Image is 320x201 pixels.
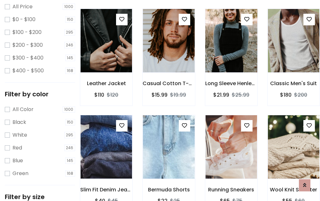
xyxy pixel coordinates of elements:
[213,92,229,98] h6: $21.99
[170,91,186,99] del: $19.99
[107,91,118,99] del: $120
[152,92,168,98] h6: $15.99
[65,170,75,177] span: 168
[12,67,44,75] label: $400 - $500
[5,193,75,201] h5: Filter by size
[143,80,195,86] h6: Casual Cotton T-Shirt
[80,187,132,193] h6: Slim Fit Denim Jeans
[65,16,75,23] span: 150
[268,187,320,193] h6: Wool Knit Sweater
[94,92,104,98] h6: $110
[232,91,249,99] del: $25.99
[12,144,22,152] label: Red
[64,145,75,151] span: 246
[294,91,307,99] del: $200
[64,42,75,48] span: 246
[5,90,75,98] h5: Filter by color
[205,80,257,86] h6: Long Sleeve Henley T-Shirt
[12,28,42,36] label: $100 - $200
[12,157,23,165] label: Blue
[12,3,33,11] label: All Price
[64,29,75,36] span: 295
[12,106,34,113] label: All Color
[280,92,292,98] h6: $180
[12,16,35,23] label: $0 - $100
[65,157,75,164] span: 145
[65,55,75,61] span: 145
[65,68,75,74] span: 168
[143,187,195,193] h6: Bermuda Shorts
[63,106,75,113] span: 1000
[12,54,43,62] label: $300 - $400
[80,80,132,86] h6: Leather Jacket
[12,170,28,177] label: Green
[12,41,43,49] label: $200 - $300
[205,187,257,193] h6: Running Sneakers
[12,118,26,126] label: Black
[63,4,75,10] span: 1000
[64,132,75,138] span: 295
[268,80,320,86] h6: Classic Men's Suit
[65,119,75,125] span: 150
[12,131,27,139] label: White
